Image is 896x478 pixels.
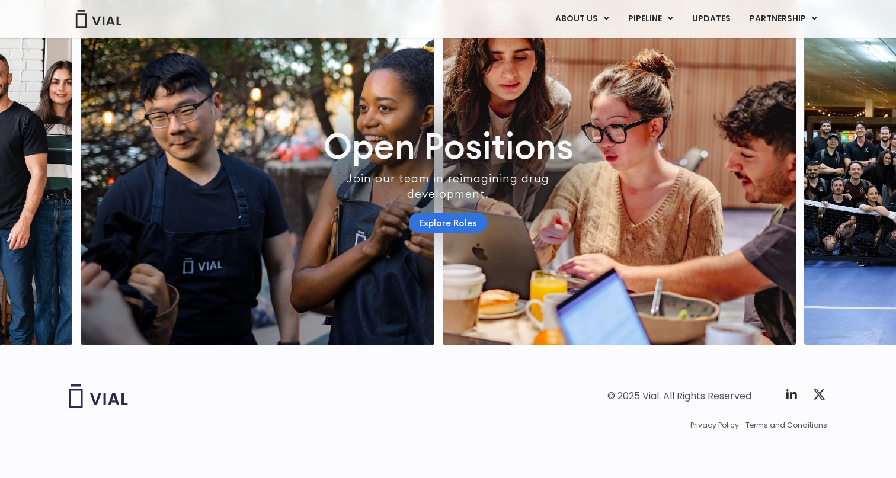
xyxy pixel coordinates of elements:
[683,9,740,29] a: UPDATES
[546,9,618,29] a: ABOUT USMenu Toggle
[745,420,827,431] a: Terms and Conditions
[69,384,128,408] img: Vial logo wih "Vial" spelled out
[409,213,487,233] a: Explore Roles
[690,420,739,431] a: Privacy Policy
[75,10,122,28] img: Vial Logo
[619,9,682,29] a: PIPELINEMenu Toggle
[740,9,827,29] a: PARTNERSHIPMenu Toggle
[607,390,751,403] div: © 2025 Vial. All Rights Reserved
